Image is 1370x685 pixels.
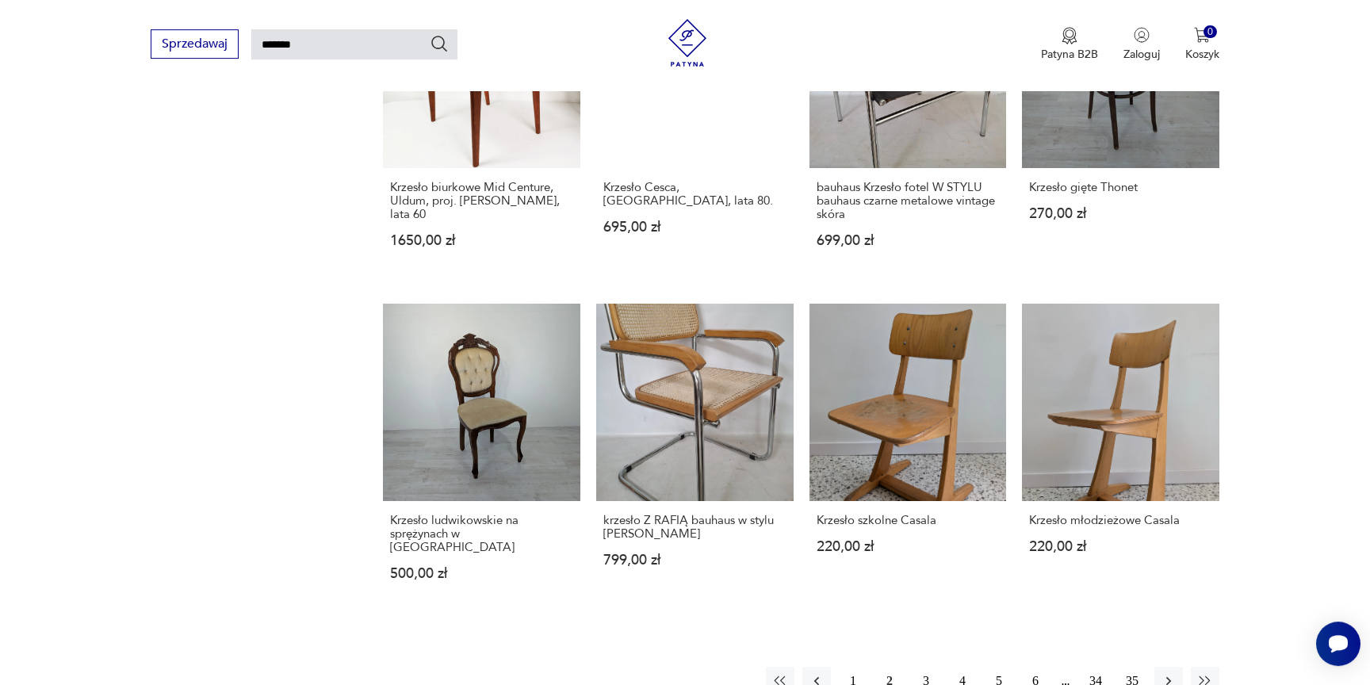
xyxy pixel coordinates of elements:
a: Ikona medaluPatyna B2B [1041,27,1098,62]
button: 0Koszyk [1185,27,1219,62]
img: Ikona koszyka [1194,27,1210,43]
img: Ikona medalu [1062,27,1077,44]
p: 220,00 zł [1029,540,1212,553]
h3: Krzesło biurkowe Mid Centure, Uldum, proj. [PERSON_NAME], lata 60 [390,181,573,221]
iframe: Smartsupp widget button [1316,622,1360,666]
h3: Krzesło szkolne Casala [817,514,1000,527]
h3: Krzesło Cesca, [GEOGRAPHIC_DATA], lata 80. [603,181,786,208]
a: Krzesło młodzieżowe CasalaKrzesło młodzieżowe Casala220,00 zł [1022,304,1219,611]
a: Krzesło ludwikowskie na sprężynach w orzechuKrzesło ludwikowskie na sprężynach w [GEOGRAPHIC_DATA... [383,304,580,611]
h3: Krzesło gięte Thonet [1029,181,1212,194]
img: Patyna - sklep z meblami i dekoracjami vintage [664,19,711,67]
div: 0 [1204,25,1217,39]
p: Zaloguj [1123,47,1160,62]
button: Sprzedawaj [151,29,239,59]
p: 1650,00 zł [390,234,573,247]
p: 699,00 zł [817,234,1000,247]
p: 500,00 zł [390,567,573,580]
h3: Krzesło ludwikowskie na sprężynach w [GEOGRAPHIC_DATA] [390,514,573,554]
p: 270,00 zł [1029,207,1212,220]
button: Patyna B2B [1041,27,1098,62]
p: 799,00 zł [603,553,786,567]
h3: bauhaus Krzesło fotel W STYLU bauhaus czarne metalowe vintage skóra [817,181,1000,221]
img: Ikonka użytkownika [1134,27,1150,43]
a: Krzesło szkolne CasalaKrzesło szkolne Casala220,00 zł [809,304,1007,611]
p: Koszyk [1185,47,1219,62]
h3: Krzesło młodzieżowe Casala [1029,514,1212,527]
a: Sprzedawaj [151,40,239,51]
p: 220,00 zł [817,540,1000,553]
button: Szukaj [430,34,449,53]
p: Patyna B2B [1041,47,1098,62]
p: 695,00 zł [603,220,786,234]
button: Zaloguj [1123,27,1160,62]
h3: krzesło Z RAFIĄ bauhaus w stylu [PERSON_NAME] [603,514,786,541]
a: krzesło Z RAFIĄ bauhaus w stylu MARCEL BREUERkrzesło Z RAFIĄ bauhaus w stylu [PERSON_NAME]799,00 zł [596,304,794,611]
